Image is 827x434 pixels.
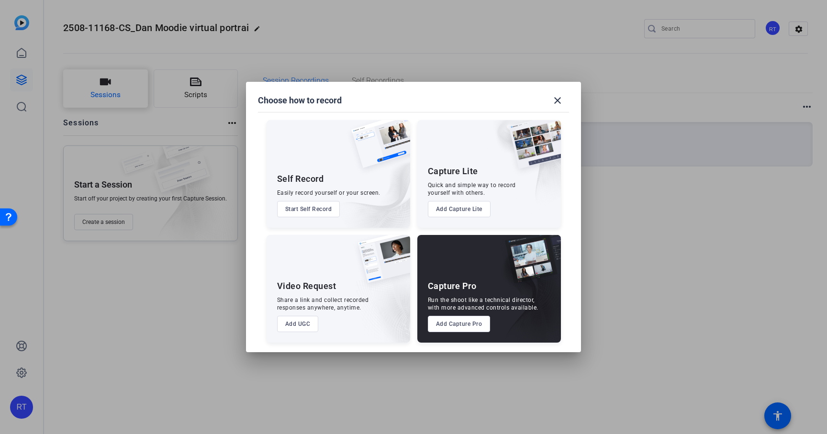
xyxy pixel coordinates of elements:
div: Capture Lite [428,166,478,177]
div: Run the shoot like a technical director, with more advanced controls available. [428,296,538,312]
button: Add Capture Lite [428,201,491,217]
img: self-record.png [344,120,410,178]
div: Quick and simple way to record yourself with others. [428,181,516,197]
button: Add UGC [277,316,319,332]
button: Add Capture Pro [428,316,491,332]
mat-icon: close [552,95,563,106]
button: Start Self Record [277,201,340,217]
h1: Choose how to record [258,95,342,106]
div: Share a link and collect recorded responses anywhere, anytime. [277,296,369,312]
div: Self Record [277,173,324,185]
img: embarkstudio-capture-pro.png [490,247,561,343]
img: embarkstudio-ugc-content.png [355,265,410,343]
div: Easily record yourself or your screen. [277,189,380,197]
div: Capture Pro [428,280,477,292]
img: capture-lite.png [502,120,561,178]
img: capture-pro.png [498,235,561,293]
img: ugc-content.png [351,235,410,293]
img: embarkstudio-self-record.png [327,141,410,228]
img: embarkstudio-capture-lite.png [475,120,561,216]
div: Video Request [277,280,336,292]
